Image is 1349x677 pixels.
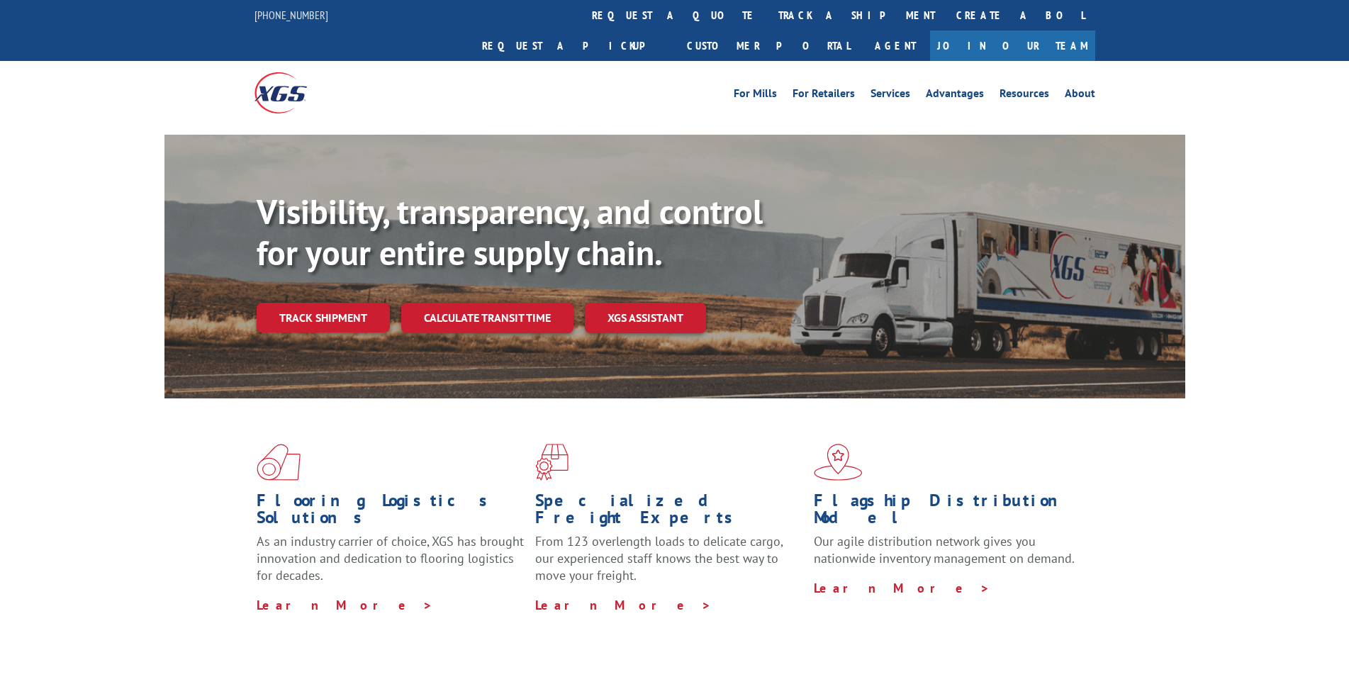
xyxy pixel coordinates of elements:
a: Customer Portal [676,30,861,61]
a: Learn More > [535,597,712,613]
a: Learn More > [257,597,433,613]
span: As an industry carrier of choice, XGS has brought innovation and dedication to flooring logistics... [257,533,524,583]
h1: Specialized Freight Experts [535,492,803,533]
b: Visibility, transparency, and control for your entire supply chain. [257,189,763,274]
a: Track shipment [257,303,390,332]
img: xgs-icon-flagship-distribution-model-red [814,444,863,481]
a: Advantages [926,88,984,103]
a: Learn More > [814,580,990,596]
img: xgs-icon-focused-on-flooring-red [535,444,569,481]
a: Calculate transit time [401,303,573,333]
a: For Mills [734,88,777,103]
img: xgs-icon-total-supply-chain-intelligence-red [257,444,301,481]
h1: Flooring Logistics Solutions [257,492,525,533]
a: Agent [861,30,930,61]
a: About [1065,88,1095,103]
a: Request a pickup [471,30,676,61]
a: Join Our Team [930,30,1095,61]
a: Resources [1000,88,1049,103]
span: Our agile distribution network gives you nationwide inventory management on demand. [814,533,1075,566]
h1: Flagship Distribution Model [814,492,1082,533]
a: [PHONE_NUMBER] [254,8,328,22]
a: XGS ASSISTANT [585,303,706,333]
a: For Retailers [793,88,855,103]
a: Services [871,88,910,103]
p: From 123 overlength loads to delicate cargo, our experienced staff knows the best way to move you... [535,533,803,596]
